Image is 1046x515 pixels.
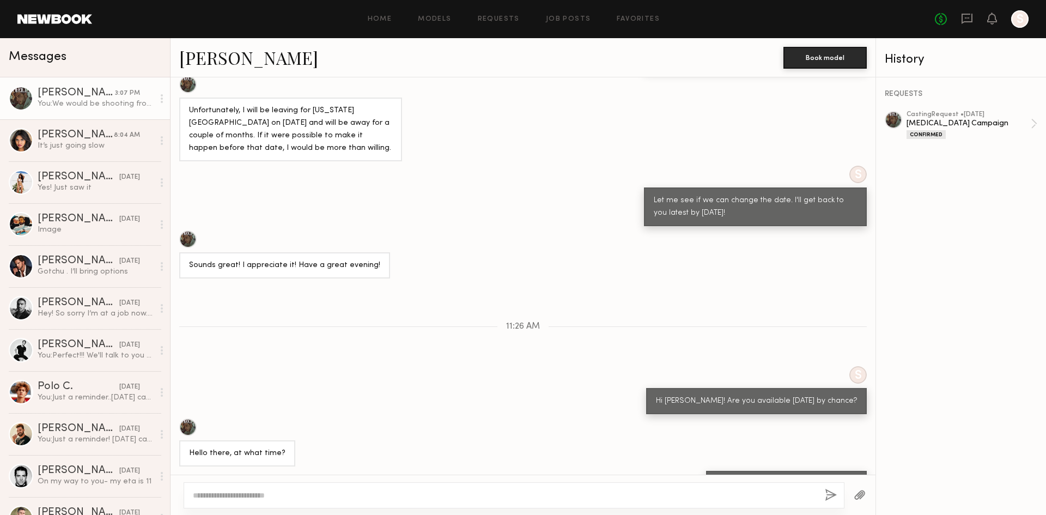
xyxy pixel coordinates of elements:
div: Confirmed [907,130,946,139]
div: [DATE] [119,466,140,476]
div: [PERSON_NAME] [38,465,119,476]
div: [PERSON_NAME] [38,88,115,99]
div: Yes! Just saw it [38,183,154,193]
div: Unfortunately, I will be leaving for [US_STATE][GEOGRAPHIC_DATA] on [DATE] and will be away for a... [189,105,392,155]
div: [DATE] [119,298,140,308]
div: [PERSON_NAME] [38,214,119,225]
div: Hello there, at what time? [189,447,285,460]
a: Requests [478,16,520,23]
div: [PERSON_NAME] [38,256,119,266]
a: Favorites [617,16,660,23]
div: casting Request • [DATE] [907,111,1031,118]
div: [MEDICAL_DATA] Campaign [907,118,1031,129]
div: You: Perfect!!! We'll talk to you at 2pm! [38,350,154,361]
div: [PERSON_NAME] [38,340,119,350]
div: 3:07 PM [115,88,140,99]
a: castingRequest •[DATE][MEDICAL_DATA] CampaignConfirmed [907,111,1037,139]
div: 8:04 AM [114,130,140,141]
a: Home [368,16,392,23]
div: You: Just a reminder..[DATE] casting will be at [STREET_ADDRESS] [38,392,154,403]
div: [PERSON_NAME] [38,298,119,308]
button: Book model [783,47,867,69]
div: Hi [PERSON_NAME]! Are you available [DATE] by chance? [656,395,857,408]
div: [DATE] [119,382,140,392]
div: [PERSON_NAME] [38,423,119,434]
div: [PERSON_NAME] [38,130,114,141]
div: REQUESTS [885,90,1037,98]
div: [PERSON_NAME] [38,172,119,183]
div: On my way to you- my eta is 11 [38,476,154,487]
div: Gotchu . I’ll bring options [38,266,154,277]
div: [DATE] [119,214,140,225]
span: Messages [9,51,66,63]
div: You: We would be shooting from 8am-12pm [38,99,154,109]
div: Let me see if we can change the date. I'll get back to you latest by [DATE]! [654,195,857,220]
div: [DATE] [119,256,140,266]
div: History [885,53,1037,66]
span: 11:26 AM [506,322,540,331]
div: [DATE] [119,172,140,183]
div: Polo C. [38,381,119,392]
a: Book model [783,52,867,62]
div: [DATE] [119,424,140,434]
div: Sounds great! I appreciate it! Have a great evening! [189,259,380,272]
div: [DATE] [119,340,140,350]
a: Job Posts [546,16,591,23]
div: Hey! So sorry I’m at a job now. I can do after 8pm or [DATE] anytime [38,308,154,319]
div: You: Just a reminder! [DATE] casting will be at [STREET_ADDRESS] [38,434,154,445]
div: Image [38,225,154,235]
div: It’s just going slow [38,141,154,151]
a: S [1011,10,1029,28]
a: [PERSON_NAME] [179,46,318,69]
a: Models [418,16,451,23]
